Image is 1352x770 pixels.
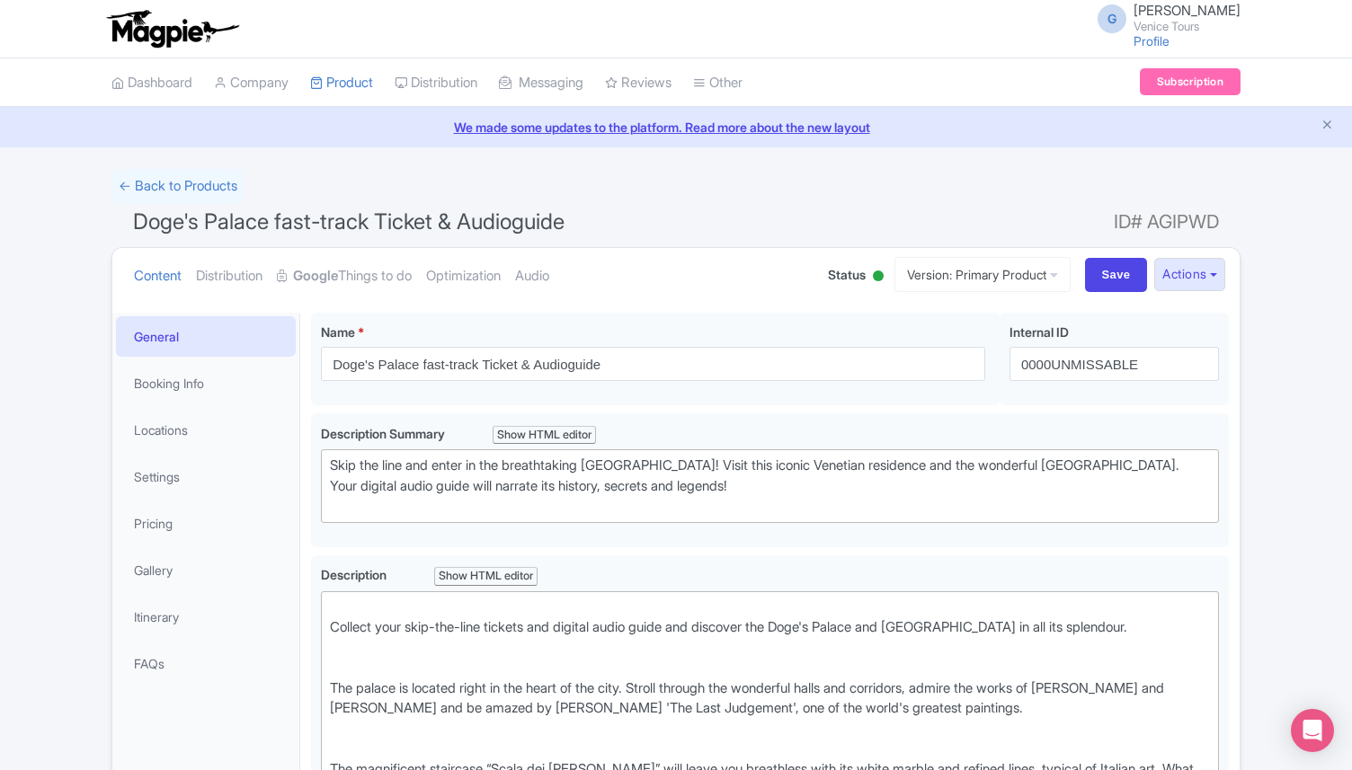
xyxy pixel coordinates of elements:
[894,257,1071,292] a: Version: Primary Product
[395,58,477,108] a: Distribution
[1291,709,1334,752] div: Open Intercom Messenger
[1321,116,1334,137] button: Close announcement
[214,58,289,108] a: Company
[321,426,448,441] span: Description Summary
[1114,204,1219,240] span: ID# AGIPWD
[1010,324,1069,340] span: Internal ID
[116,363,296,403] a: Booking Info
[116,503,296,544] a: Pricing
[116,550,296,590] a: Gallery
[116,410,296,450] a: Locations
[11,118,1341,137] a: We made some updates to the platform. Read more about the new layout
[330,456,1210,517] div: Skip the line and enter in the breathtaking [GEOGRAPHIC_DATA]! Visit this iconic Venetian residen...
[869,263,887,291] div: Active
[116,597,296,637] a: Itinerary
[133,208,565,235] span: Doge's Palace fast-track Ticket & Audioguide
[277,248,412,305] a: GoogleThings to do
[434,567,538,586] div: Show HTML editor
[196,248,262,305] a: Distribution
[116,316,296,357] a: General
[1134,21,1241,32] small: Venice Tours
[102,9,242,49] img: logo-ab69f6fb50320c5b225c76a69d11143b.png
[111,169,245,204] a: ← Back to Products
[1134,33,1170,49] a: Profile
[293,266,338,287] strong: Google
[116,456,296,497] a: Settings
[605,58,672,108] a: Reviews
[1134,2,1241,19] span: [PERSON_NAME]
[321,567,389,582] span: Description
[1085,258,1148,292] input: Save
[116,643,296,684] a: FAQs
[1154,258,1225,291] button: Actions
[134,248,182,305] a: Content
[310,58,373,108] a: Product
[515,248,549,305] a: Audio
[321,324,355,340] span: Name
[693,58,743,108] a: Other
[1087,4,1241,32] a: G [PERSON_NAME] Venice Tours
[493,426,596,445] div: Show HTML editor
[426,248,501,305] a: Optimization
[1098,4,1126,33] span: G
[1140,68,1241,95] a: Subscription
[499,58,583,108] a: Messaging
[111,58,192,108] a: Dashboard
[828,265,866,284] span: Status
